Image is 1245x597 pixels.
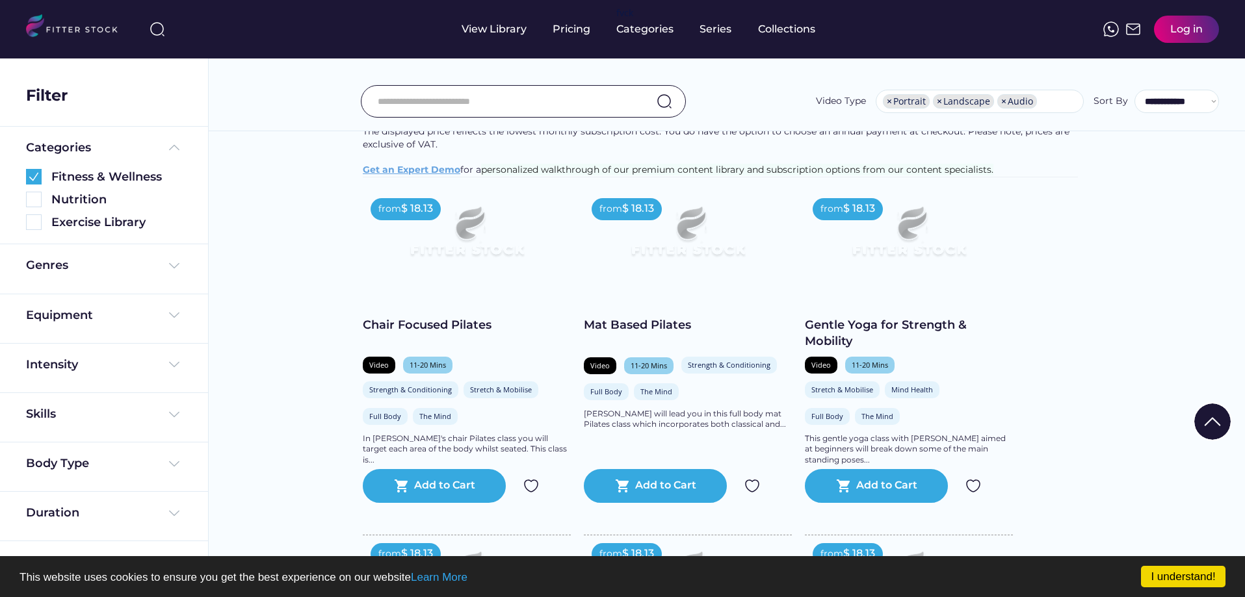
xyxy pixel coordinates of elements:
[1170,22,1203,36] div: Log in
[622,546,654,561] div: $ 18.13
[1141,566,1225,587] a: I understand!
[805,433,1013,466] div: This gentle yoga class with [PERSON_NAME] aimed at beginners will break down some of the main sta...
[843,546,875,561] div: $ 18.13
[26,505,79,521] div: Duration
[481,164,993,175] span: personalized walkthrough of our premium content library and subscription options from our content...
[378,203,401,216] div: from
[584,317,792,333] div: Mat Based Pilates
[20,572,1225,583] p: This website uses cookies to ensure you get the best experience on our website
[414,478,475,494] div: Add to Cart
[1194,403,1231,440] img: Group%201000002322%20%281%29.svg
[891,385,933,394] div: Mind Health
[401,546,433,561] div: $ 18.13
[394,478,410,494] button: shopping_cart
[26,192,42,207] img: Rectangle%205126.svg
[26,14,129,41] img: LOGO.svg
[384,190,550,284] img: Frame%2079%20%281%29.svg
[411,571,467,583] a: Learn More
[852,360,888,370] div: 11-20 Mins
[811,385,873,394] div: Stretch & Mobilise
[51,214,182,231] div: Exercise Library
[811,411,843,421] div: Full Body
[616,22,674,36] div: Categories
[523,478,539,494] img: Group%201000002324.svg
[166,307,182,323] img: Frame%20%284%29.svg
[887,97,892,106] span: ×
[640,387,672,396] div: The Mind
[635,478,696,494] div: Add to Cart
[965,478,981,494] img: Group%201000002324.svg
[166,456,182,472] img: Frame%20%284%29.svg
[166,357,182,372] img: Frame%20%284%29.svg
[590,387,622,396] div: Full Body
[363,125,1072,150] span: The displayed price reflects the lowest monthly subscription cost. You do have the option to choo...
[1001,97,1006,106] span: ×
[856,478,917,494] div: Add to Cart
[584,409,792,431] div: [PERSON_NAME] will lead you in this full body mat Pilates class which incorporates both classical...
[1125,21,1141,37] img: Frame%2051.svg
[363,433,571,466] div: In [PERSON_NAME]'s chair Pilates class you will target each area of the body whilst seated. This ...
[363,164,460,175] a: Get an Expert Demo
[378,548,401,561] div: from
[26,140,91,156] div: Categories
[688,360,770,370] div: Strength & Conditioning
[401,201,433,216] div: $ 18.13
[657,94,672,109] img: search-normal.svg
[805,317,1013,349] div: Gentle Yoga for Strength & Mobility
[166,258,182,273] img: Frame%20%284%29.svg
[26,214,42,230] img: Rectangle%205126.svg
[51,192,182,208] div: Nutrition
[820,548,843,561] div: from
[631,361,667,370] div: 11-20 Mins
[816,95,866,108] div: Video Type
[26,307,93,324] div: Equipment
[26,169,42,184] img: Group%201000002360.svg
[933,94,994,108] li: Landscape
[997,94,1037,108] li: Audio
[553,22,590,36] div: Pricing
[51,169,182,185] div: Fitness & Wellness
[410,360,446,370] div: 11-20 Mins
[166,505,182,521] img: Frame%20%284%29.svg
[26,455,89,472] div: Body Type
[744,478,760,494] img: Group%201000002324.svg
[758,22,815,36] div: Collections
[1103,21,1119,37] img: meteor-icons_whatsapp%20%281%29.svg
[26,257,68,273] div: Genres
[369,411,401,421] div: Full Body
[861,411,893,421] div: The Mind
[590,361,610,370] div: Video
[937,97,942,106] span: ×
[26,357,78,373] div: Intensity
[166,407,182,422] img: Frame%20%284%29.svg
[369,360,389,370] div: Video
[826,190,992,284] img: Frame%2079%20%281%29.svg
[883,94,930,108] li: Portrait
[462,22,527,36] div: View Library
[605,190,771,284] img: Frame%2079%20%281%29.svg
[616,6,633,19] div: fvck
[369,385,452,394] div: Strength & Conditioning
[1094,95,1128,108] div: Sort By
[363,317,571,333] div: Chair Focused Pilates
[622,201,654,216] div: $ 18.13
[599,548,622,561] div: from
[820,203,843,216] div: from
[419,411,451,421] div: The Mind
[811,360,831,370] div: Video
[26,406,59,422] div: Skills
[470,385,532,394] div: Stretch & Mobilise
[166,140,182,155] img: Frame%20%285%29.svg
[26,84,68,107] div: Filter
[700,22,732,36] div: Series
[615,478,631,494] button: shopping_cart
[599,203,622,216] div: from
[836,478,852,494] button: shopping_cart
[843,201,875,216] div: $ 18.13
[150,21,165,37] img: search-normal%203.svg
